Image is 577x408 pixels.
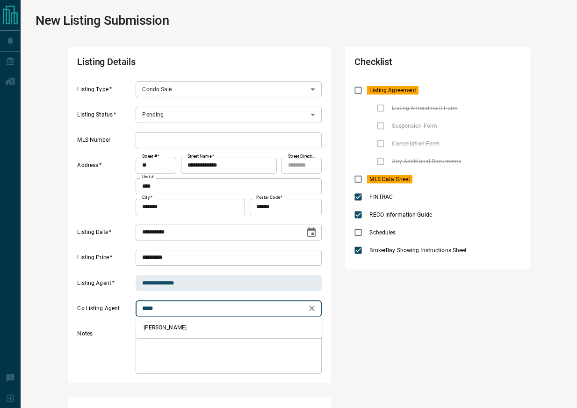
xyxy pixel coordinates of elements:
label: Co Listing Agent [77,305,133,317]
label: Unit # [142,174,154,180]
span: Cancellation Form [389,139,442,148]
button: Choose date, selected date is Aug 15, 2025 [302,223,321,242]
span: Schedules [367,228,398,237]
label: Postal Code [256,195,282,201]
li: [PERSON_NAME] [136,321,322,335]
h2: Checklist [354,56,454,72]
span: Listing Amendment Form [389,104,460,112]
span: RECO Information Guide [367,211,434,219]
label: Street # [142,153,159,160]
h1: New Listing Submission [36,13,169,28]
label: Street Direction [288,153,317,160]
span: MLS Data Sheet [367,175,412,183]
span: Listing Agreement [367,86,418,95]
div: Condo Sale [136,81,322,97]
div: Pending [136,107,322,123]
label: Listing Agent [77,279,133,291]
button: Clear [305,302,318,315]
label: Listing Date [77,228,133,240]
label: Address [77,161,133,215]
label: MLS Number [77,136,133,148]
span: BrokerBay Showing Instructions Sheet [367,246,469,255]
label: Listing Status [77,111,133,123]
label: Listing Type [77,86,133,98]
h2: Listing Details [77,56,224,72]
span: Any Additional Documents [389,157,463,166]
label: Notes [77,330,133,374]
label: City [142,195,152,201]
span: FINTRAC [367,193,395,201]
label: Street Name [188,153,214,160]
label: Listing Price [77,254,133,266]
span: Suspension Form [389,122,440,130]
